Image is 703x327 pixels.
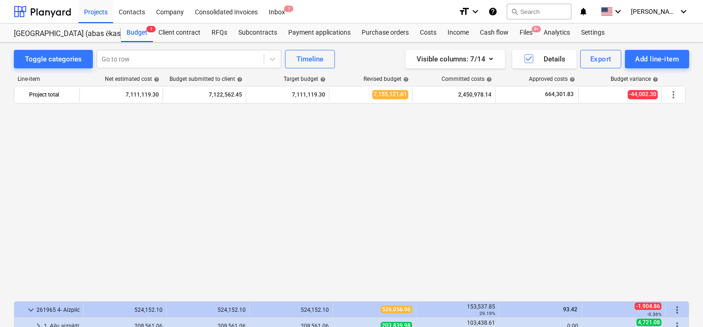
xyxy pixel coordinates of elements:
[206,24,233,42] a: RFQs
[442,76,492,82] div: Committed costs
[562,306,578,313] span: 93.42
[514,24,538,42] a: Files9+
[36,303,79,317] div: 261965 4- Aizpildošās konstrukcijas
[470,6,481,17] i: keyboard_arrow_down
[14,29,110,39] div: [GEOGRAPHIC_DATA] (abas ēkas - PRJ2002936 un PRJ2002937) 2601965
[235,77,242,82] span: help
[250,87,325,102] div: 7,111,119.30
[612,6,624,17] i: keyboard_arrow_down
[297,53,323,65] div: Timeline
[635,303,661,310] span: -1,904.86
[414,24,442,42] a: Costs
[284,6,293,12] span: 1
[579,6,588,17] i: notifications
[532,26,541,32] span: 9+
[285,50,335,68] button: Timeline
[318,77,326,82] span: help
[474,24,514,42] a: Cash flow
[233,24,283,42] a: Subcontracts
[544,91,575,98] span: 664,301.83
[576,24,610,42] a: Settings
[485,77,492,82] span: help
[372,90,408,99] span: 7,155,121.61
[170,76,242,82] div: Budget submitted to client
[170,307,246,313] div: 524,152.10
[512,50,576,68] button: Details
[284,76,326,82] div: Target budget
[442,24,474,42] a: Income
[14,50,93,68] button: Toggle categories
[364,76,409,82] div: Revised budget
[459,6,470,17] i: format_size
[678,6,689,17] i: keyboard_arrow_down
[254,307,329,313] div: 524,152.10
[417,53,494,65] div: Visible columns : 7/14
[87,307,163,313] div: 524,152.10
[14,76,80,82] div: Line-item
[356,24,414,42] a: Purchase orders
[420,303,495,316] div: 153,537.85
[511,8,518,15] span: search
[625,50,689,68] button: Add line-item
[514,24,538,42] div: Files
[580,50,622,68] button: Export
[479,311,495,316] small: 29.19%
[121,24,153,42] div: Budget
[406,50,505,68] button: Visible columns:7/14
[25,53,82,65] div: Toggle categories
[488,6,497,17] i: Knowledge base
[657,283,703,327] iframe: Chat Widget
[84,87,159,102] div: 7,111,119.30
[401,77,409,82] span: help
[167,87,242,102] div: 7,122,562.45
[25,304,36,315] span: keyboard_arrow_down
[416,87,491,102] div: 2,450,978.14
[121,24,153,42] a: Budget1
[529,76,575,82] div: Approved costs
[152,77,159,82] span: help
[668,89,679,100] span: More actions
[507,4,571,19] button: Search
[153,24,206,42] a: Client contract
[283,24,356,42] a: Payment applications
[29,87,76,102] div: Project total
[611,76,658,82] div: Budget variance
[590,53,612,65] div: Export
[651,77,658,82] span: help
[631,8,677,15] span: [PERSON_NAME]
[523,53,565,65] div: Details
[636,319,661,326] span: 4,721.08
[381,306,412,313] span: 526,056.96
[538,24,576,42] a: Analytics
[568,77,575,82] span: help
[635,53,679,65] div: Add line-item
[647,312,661,317] small: -0.36%
[105,76,159,82] div: Net estimated cost
[146,26,156,32] span: 1
[628,90,658,99] span: -44,002.30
